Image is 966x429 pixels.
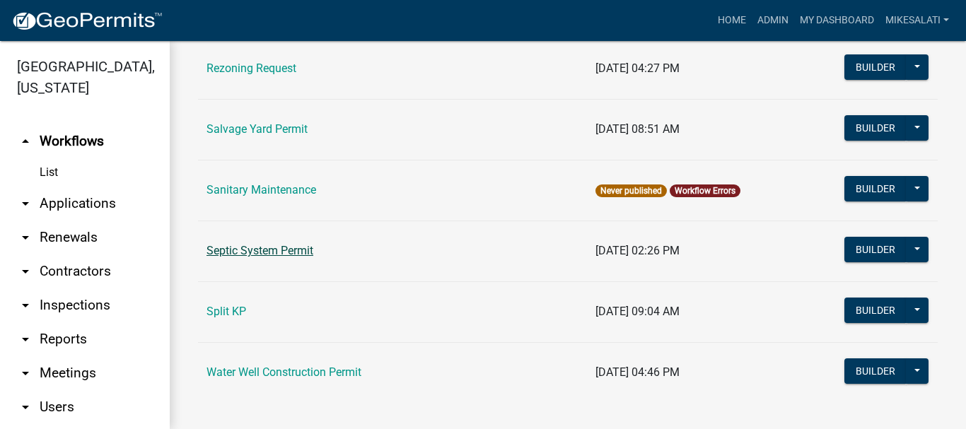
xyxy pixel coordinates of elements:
i: arrow_drop_down [17,297,34,314]
button: Builder [844,54,907,80]
a: Salvage Yard Permit [206,122,308,136]
a: Split KP [206,305,246,318]
a: Home [712,7,752,34]
button: Builder [844,115,907,141]
a: Water Well Construction Permit [206,365,361,379]
span: [DATE] 09:04 AM [595,305,680,318]
i: arrow_drop_down [17,229,34,246]
a: Rezoning Request [206,61,296,75]
i: arrow_drop_down [17,263,34,280]
i: arrow_drop_down [17,331,34,348]
button: Builder [844,176,907,201]
span: [DATE] 08:51 AM [595,122,680,136]
a: Septic System Permit [206,244,313,257]
i: arrow_drop_up [17,133,34,150]
span: Never published [595,184,667,197]
span: [DATE] 04:27 PM [595,61,680,75]
a: Workflow Errors [675,186,735,196]
a: Sanitary Maintenance [206,183,316,196]
button: Builder [844,237,907,262]
span: [DATE] 04:46 PM [595,365,680,379]
i: arrow_drop_down [17,195,34,212]
button: Builder [844,298,907,323]
a: Admin [752,7,794,34]
a: My Dashboard [794,7,880,34]
button: Builder [844,358,907,384]
i: arrow_drop_down [17,365,34,382]
i: arrow_drop_down [17,399,34,416]
span: [DATE] 02:26 PM [595,244,680,257]
a: MikeSalati [880,7,955,34]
